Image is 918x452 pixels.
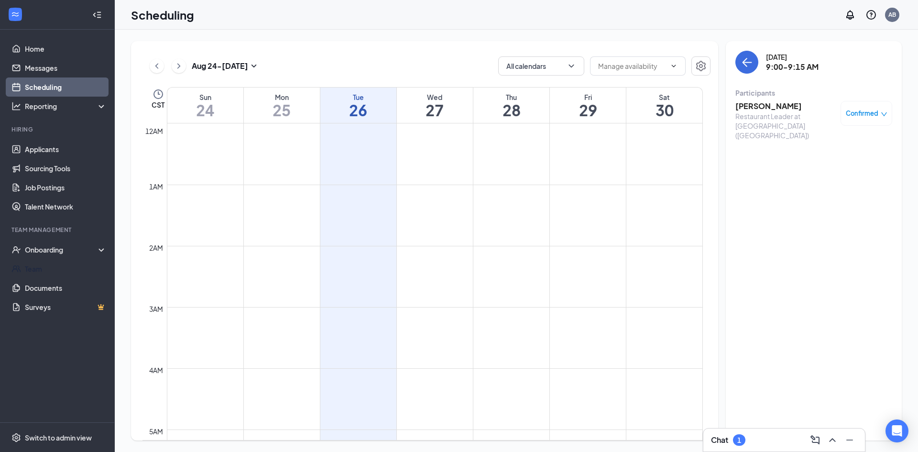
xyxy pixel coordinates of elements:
[11,433,21,442] svg: Settings
[846,109,878,118] span: Confirmed
[670,62,678,70] svg: ChevronDown
[11,125,105,133] div: Hiring
[498,56,584,76] button: All calendarsChevronDown
[25,259,107,278] a: Team
[550,88,626,123] a: August 29, 2025
[711,435,728,445] h3: Chat
[735,88,892,98] div: Participants
[695,60,707,72] svg: Settings
[244,92,320,102] div: Mon
[25,101,107,111] div: Reporting
[766,62,819,72] h3: 9:00-9:15 AM
[11,10,20,19] svg: WorkstreamLogo
[881,111,887,118] span: down
[131,7,194,23] h1: Scheduling
[11,245,21,254] svg: UserCheck
[172,59,186,73] button: ChevronRight
[153,88,164,100] svg: Clock
[865,9,877,21] svg: QuestionInfo
[397,102,473,118] h1: 27
[473,102,549,118] h1: 28
[167,92,243,102] div: Sun
[567,61,576,71] svg: ChevronDown
[25,298,107,317] a: SurveysCrown
[25,39,107,58] a: Home
[809,434,821,446] svg: ComposeMessage
[320,88,396,123] a: August 26, 2025
[766,52,819,62] div: [DATE]
[25,197,107,216] a: Talent Network
[11,101,21,111] svg: Analysis
[167,88,243,123] a: August 24, 2025
[825,432,840,448] button: ChevronUp
[397,92,473,102] div: Wed
[152,100,164,110] span: CST
[143,126,165,136] div: 12am
[844,9,856,21] svg: Notifications
[174,60,184,72] svg: ChevronRight
[550,102,626,118] h1: 29
[25,140,107,159] a: Applicants
[147,426,165,437] div: 5am
[626,88,702,123] a: August 30, 2025
[473,88,549,123] a: August 28, 2025
[152,60,162,72] svg: ChevronLeft
[25,278,107,298] a: Documents
[842,432,857,448] button: Minimize
[827,434,838,446] svg: ChevronUp
[735,101,836,111] h3: [PERSON_NAME]
[885,419,908,442] div: Open Intercom Messenger
[25,77,107,97] a: Scheduling
[808,432,823,448] button: ComposeMessage
[25,433,92,442] div: Switch to admin view
[244,102,320,118] h1: 25
[741,56,753,68] svg: ArrowLeft
[737,436,741,444] div: 1
[147,181,165,192] div: 1am
[844,434,855,446] svg: Minimize
[320,102,396,118] h1: 26
[735,51,758,74] button: back-button
[147,243,165,253] div: 2am
[150,59,164,73] button: ChevronLeft
[888,11,896,19] div: AB
[550,92,626,102] div: Fri
[167,102,243,118] h1: 24
[147,304,165,314] div: 3am
[147,365,165,375] div: 4am
[691,56,710,76] button: Settings
[244,88,320,123] a: August 25, 2025
[25,245,98,254] div: Onboarding
[192,61,248,71] h3: Aug 24 - [DATE]
[735,111,836,140] div: Restaurant Leader at [GEOGRAPHIC_DATA] ([GEOGRAPHIC_DATA])
[320,92,396,102] div: Tue
[626,92,702,102] div: Sat
[598,61,666,71] input: Manage availability
[11,226,105,234] div: Team Management
[92,10,102,20] svg: Collapse
[25,159,107,178] a: Sourcing Tools
[25,58,107,77] a: Messages
[248,60,260,72] svg: SmallChevronDown
[25,178,107,197] a: Job Postings
[626,102,702,118] h1: 30
[473,92,549,102] div: Thu
[397,88,473,123] a: August 27, 2025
